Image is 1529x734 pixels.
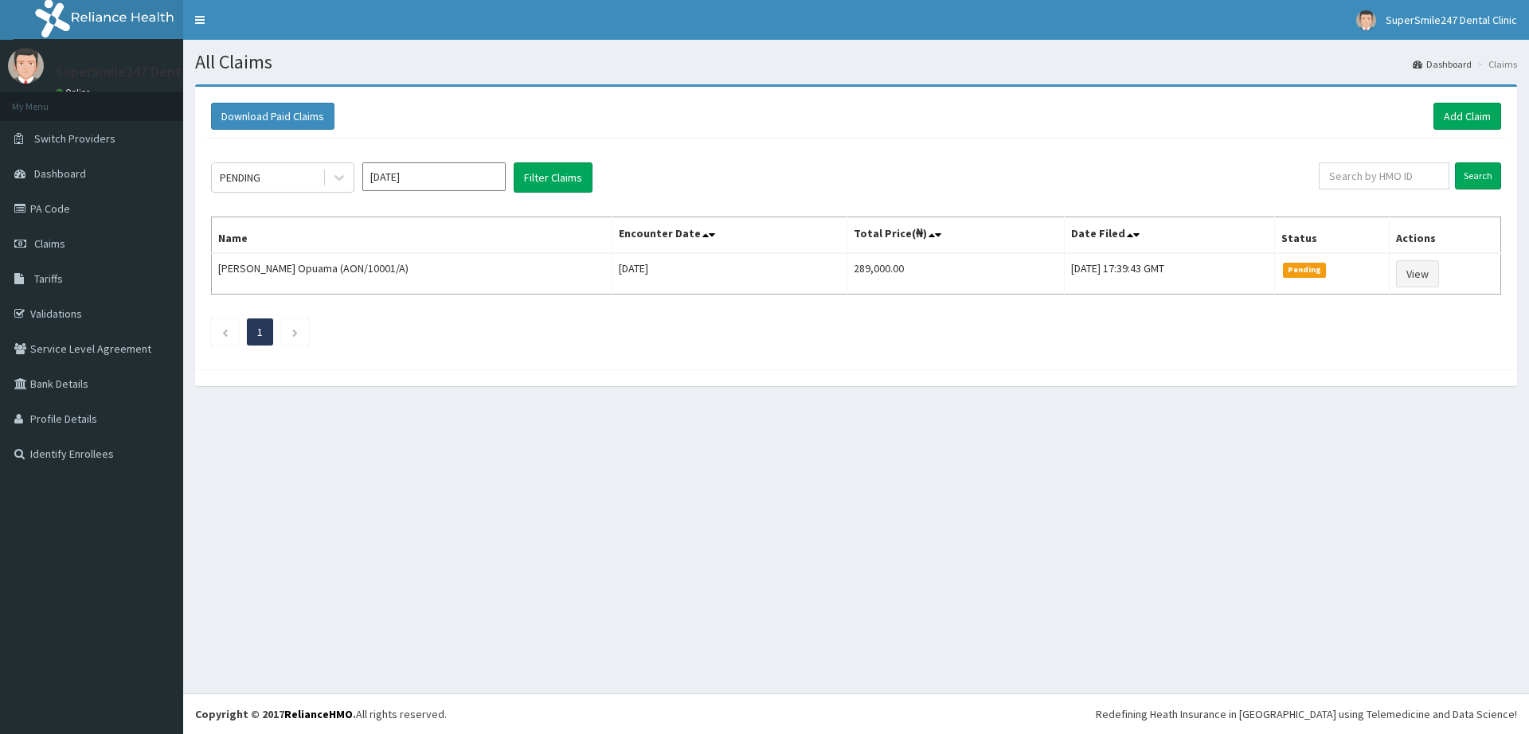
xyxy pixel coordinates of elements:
[514,162,592,193] button: Filter Claims
[212,253,612,295] td: [PERSON_NAME] Opuama (AON/10001/A)
[1274,217,1390,254] th: Status
[847,253,1065,295] td: 289,000.00
[291,325,299,339] a: Next page
[362,162,506,191] input: Select Month and Year
[284,707,353,721] a: RelianceHMO
[1396,260,1439,287] a: View
[220,170,260,185] div: PENDING
[1386,13,1517,27] span: SuperSmile247 Dental Clinic
[34,166,86,181] span: Dashboard
[183,693,1529,734] footer: All rights reserved.
[195,707,356,721] strong: Copyright © 2017 .
[195,52,1517,72] h1: All Claims
[612,217,847,254] th: Encounter Date
[1473,57,1517,71] li: Claims
[34,131,115,146] span: Switch Providers
[34,236,65,251] span: Claims
[221,325,229,339] a: Previous page
[847,217,1065,254] th: Total Price(₦)
[1065,253,1274,295] td: [DATE] 17:39:43 GMT
[257,325,263,339] a: Page 1 is your current page
[56,87,94,98] a: Online
[612,253,847,295] td: [DATE]
[211,103,334,130] button: Download Paid Claims
[1455,162,1501,189] input: Search
[34,271,63,286] span: Tariffs
[1390,217,1501,254] th: Actions
[1096,706,1517,722] div: Redefining Heath Insurance in [GEOGRAPHIC_DATA] using Telemedicine and Data Science!
[1065,217,1274,254] th: Date Filed
[1283,263,1327,277] span: Pending
[56,64,229,79] p: SuperSmile247 Dental Clinic
[8,48,44,84] img: User Image
[1433,103,1501,130] a: Add Claim
[1413,57,1472,71] a: Dashboard
[212,217,612,254] th: Name
[1319,162,1449,189] input: Search by HMO ID
[1356,10,1376,30] img: User Image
